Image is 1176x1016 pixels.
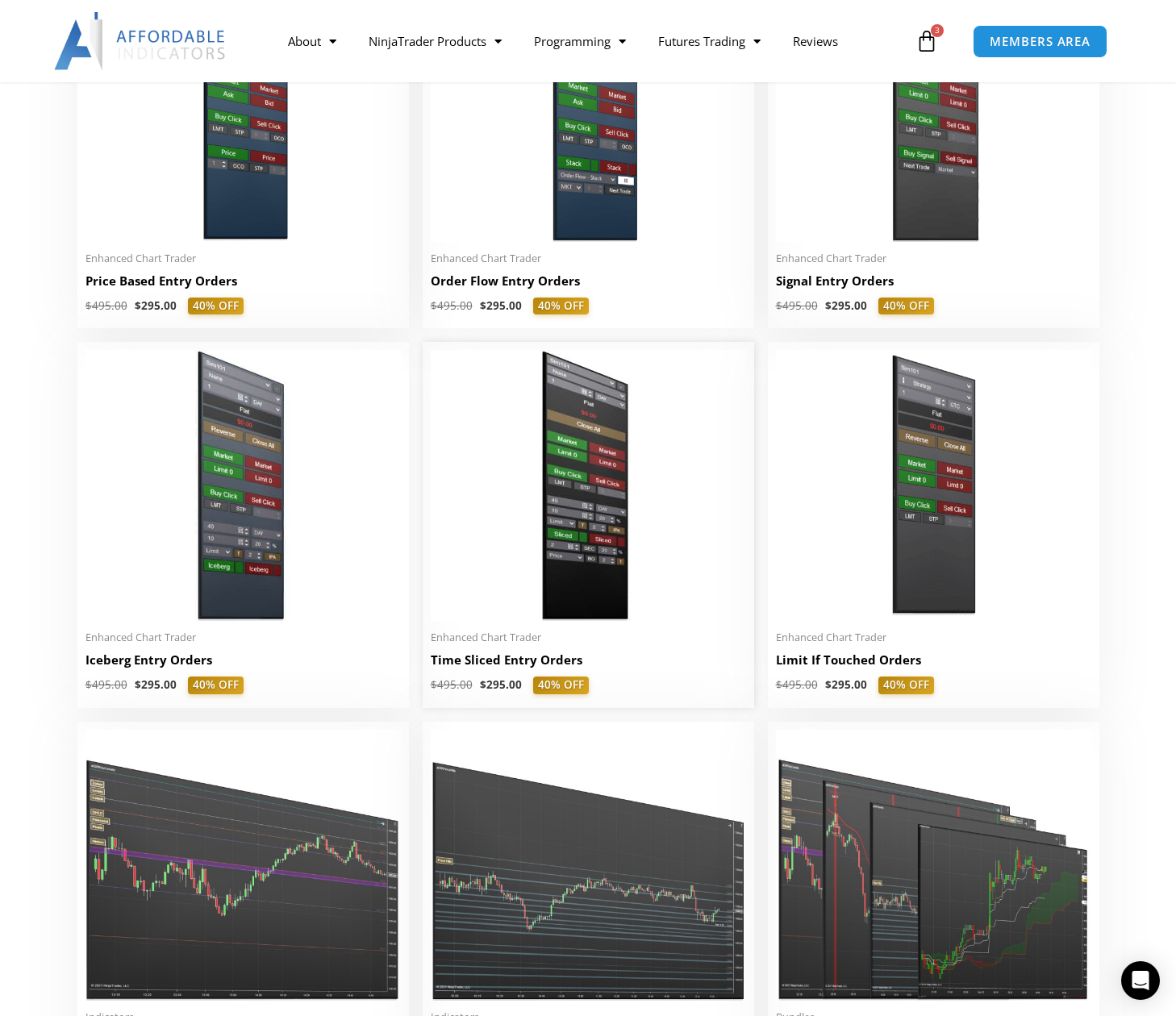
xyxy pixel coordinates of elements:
a: About [272,23,352,60]
img: Price Action Confluence 2 [431,730,746,1001]
span: 3 [931,24,944,37]
a: Reviews [777,23,854,60]
span: 40% OFF [188,677,244,694]
a: 3 [891,18,962,65]
bdi: 295.00 [135,298,177,313]
span: $ [85,298,92,313]
a: Price Based Entry Orders [85,273,401,298]
h2: Iceberg Entry Orders [85,652,401,668]
nav: Menu [272,23,911,60]
a: Order Flow Entry Orders [431,273,746,298]
bdi: 495.00 [85,298,127,313]
span: $ [825,677,832,692]
h2: Signal Entry Orders [776,273,1091,289]
a: Iceberg Entry Orders [85,652,401,677]
span: $ [825,298,832,313]
span: Enhanced Chart Trader [85,631,401,644]
span: $ [135,298,141,313]
span: 40% OFF [533,677,589,694]
span: 40% OFF [878,298,934,315]
bdi: 295.00 [135,677,177,692]
h2: Price Based Entry Orders [85,273,401,289]
span: $ [776,298,782,313]
img: BasicTools [776,350,1091,621]
span: Enhanced Chart Trader [431,252,746,265]
a: MEMBERS AREA [973,25,1107,58]
span: MEMBERS AREA [990,35,1091,48]
bdi: 495.00 [431,298,473,313]
bdi: 295.00 [825,298,867,313]
span: 40% OFF [878,677,934,694]
img: Support and Resistance Suite 1 [776,730,1091,1001]
a: Programming [518,23,642,60]
bdi: 495.00 [776,298,818,313]
span: $ [431,298,437,313]
img: IceBergEntryOrders [85,350,401,621]
h2: Time Sliced Entry Orders [431,652,746,668]
span: 40% OFF [533,298,589,315]
h2: Order Flow Entry Orders [431,273,746,289]
span: $ [431,677,437,692]
img: TimeSlicedEntryOrders [431,350,746,621]
span: $ [776,677,782,692]
a: Signal Entry Orders [776,273,1091,298]
h2: Limit If Touched Orders [776,652,1091,668]
span: 40% OFF [188,298,244,315]
bdi: 495.00 [776,677,818,692]
img: Key Levels 1 [85,730,401,1001]
div: Open Intercom Messenger [1121,961,1160,1000]
span: $ [85,677,92,692]
span: $ [480,677,486,692]
img: LogoAI | Affordable Indicators – NinjaTrader [54,12,227,70]
a: NinjaTrader Products [352,23,518,60]
span: $ [480,298,486,313]
a: Time Sliced Entry Orders [431,652,746,677]
span: Enhanced Chart Trader [85,252,401,265]
bdi: 495.00 [85,677,127,692]
span: Enhanced Chart Trader [776,252,1091,265]
a: Limit If Touched Orders [776,652,1091,677]
bdi: 295.00 [825,677,867,692]
span: Enhanced Chart Trader [431,631,746,644]
bdi: 295.00 [480,298,522,313]
bdi: 295.00 [480,677,522,692]
span: $ [135,677,141,692]
a: Futures Trading [642,23,777,60]
bdi: 495.00 [431,677,473,692]
span: Enhanced Chart Trader [776,631,1091,644]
